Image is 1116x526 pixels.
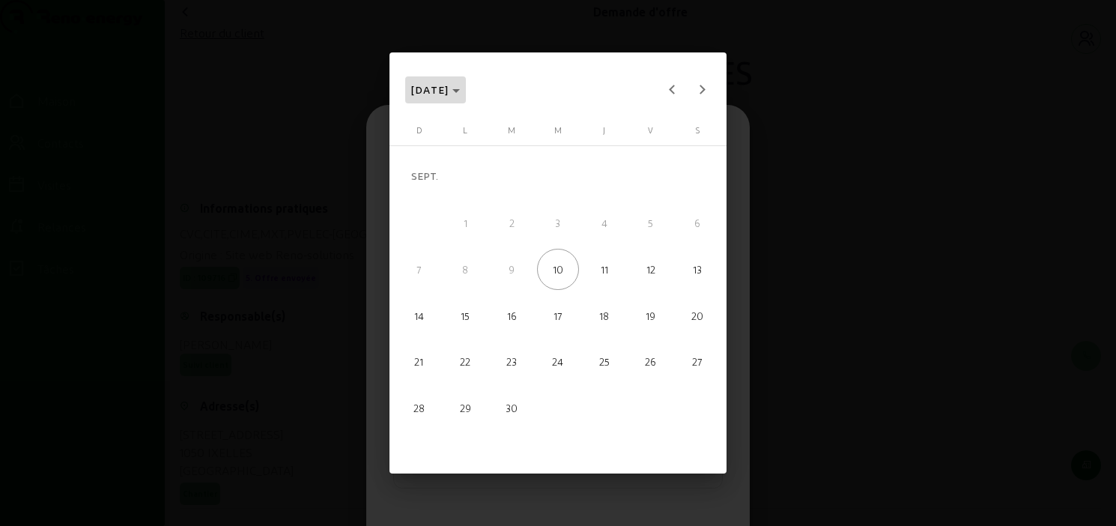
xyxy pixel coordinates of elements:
button: Mois prochain [687,75,717,105]
font: 3 [555,217,560,229]
font: 16 [507,309,517,321]
font: 28 [413,402,425,414]
font: 15 [461,309,470,321]
button: 5 septembre 2025 [628,200,674,247]
font: 24 [552,355,563,367]
button: 29 septembre 2025 [442,385,488,432]
button: 24 septembre 2025 [535,339,581,385]
button: 23 septembre 2025 [488,339,535,385]
button: 22 septembre 2025 [442,339,488,385]
button: 7 septembre 2025 [395,246,442,292]
font: 10 [553,263,563,275]
font: 14 [414,309,424,321]
font: 29 [460,402,471,414]
font: 4 [601,217,607,229]
button: 26 septembre 2025 [628,339,674,385]
font: 11 [601,263,608,275]
button: 16 septembre 2025 [488,292,535,339]
font: 12 [646,263,655,275]
button: 10 septembre 2025 [535,246,581,292]
font: M [508,125,515,135]
font: 17 [554,309,562,321]
font: 22 [460,355,470,367]
button: 19 septembre 2025 [628,292,674,339]
font: 13 [693,263,702,275]
font: 7 [416,263,421,275]
button: Choisissez le mois et l'année [405,76,467,103]
font: 8 [462,263,468,275]
font: 18 [599,309,609,321]
font: V [648,125,653,135]
font: 20 [691,309,703,321]
font: [DATE] [411,83,449,96]
font: J [603,125,605,135]
button: 4 septembre 2025 [581,200,628,247]
button: 9 septembre 2025 [488,246,535,292]
font: 19 [646,309,655,321]
font: D [416,125,422,135]
button: 3 septembre 2025 [535,200,581,247]
button: 15 septembre 2025 [442,292,488,339]
font: 1 [464,217,467,229]
button: 12 septembre 2025 [628,246,674,292]
font: L [463,125,467,135]
button: 28 septembre 2025 [395,385,442,432]
font: 30 [506,402,518,414]
button: 20 septembre 2025 [674,292,721,339]
font: S [695,125,700,135]
button: 6 septembre 2025 [674,200,721,247]
font: 21 [414,355,423,367]
font: 6 [694,217,700,229]
button: 30 septembre 2025 [488,385,535,432]
button: 11 septembre 2025 [581,246,628,292]
font: 27 [692,355,702,367]
font: 25 [599,355,610,367]
button: 27 septembre 2025 [674,339,721,385]
button: 17 septembre 2025 [535,292,581,339]
font: 26 [645,355,656,367]
button: 18 septembre 2025 [581,292,628,339]
button: 25 septembre 2025 [581,339,628,385]
font: SEPT. [411,170,438,183]
button: 14 septembre 2025 [395,292,442,339]
font: M [554,125,562,135]
font: 23 [506,355,517,367]
button: 2 septembre 2025 [488,200,535,247]
button: 21 septembre 2025 [395,339,442,385]
button: 1er septembre 2025 [442,200,488,247]
font: 9 [509,263,515,275]
font: 5 [648,217,653,229]
font: 2 [509,217,515,229]
button: 13 septembre 2025 [674,246,721,292]
button: 8 septembre 2025 [442,246,488,292]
